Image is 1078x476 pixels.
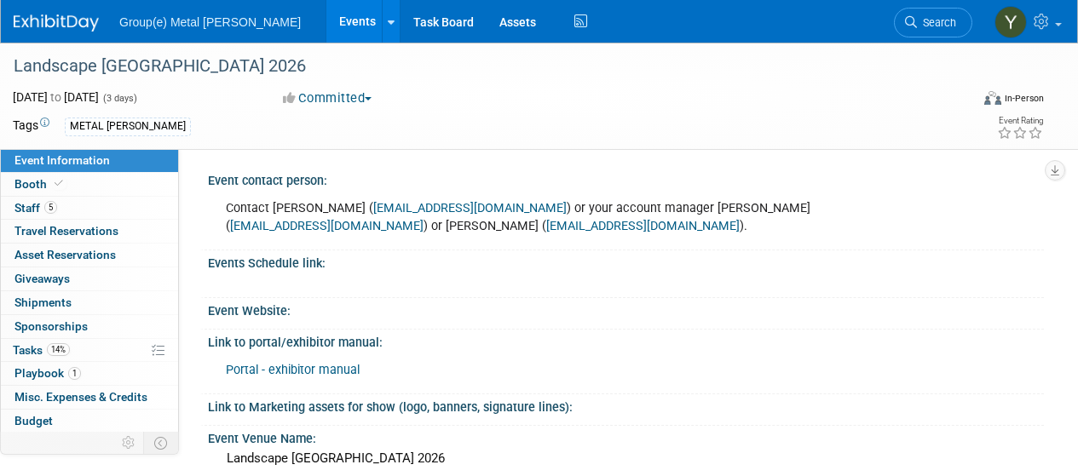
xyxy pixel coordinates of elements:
span: Giveaways [14,272,70,285]
i: Booth reservation complete [55,179,63,188]
a: Search [894,8,972,37]
span: Tasks [13,343,70,357]
span: Search [917,16,956,29]
div: Event contact person: [208,168,1044,189]
td: Tags [13,117,49,136]
div: Contact [PERSON_NAME] ( ) or your account manager [PERSON_NAME] ( ) or [PERSON_NAME] ( ). [214,192,877,243]
span: 1 [68,367,81,380]
a: Asset Reservations [1,244,178,267]
div: Event Website: [208,298,1044,319]
a: [EMAIL_ADDRESS][DOMAIN_NAME] [230,219,424,233]
div: Link to Marketing assets for show (logo, banners, signature lines): [208,394,1044,416]
span: Sponsorships [14,319,88,333]
div: Event Format [893,89,1044,114]
div: Landscape [GEOGRAPHIC_DATA] 2026 [221,445,1031,472]
a: Misc. Expenses & Credits [1,386,178,409]
a: [EMAIL_ADDRESS][DOMAIN_NAME] [373,201,567,215]
span: Asset Reservations [14,248,116,261]
span: Travel Reservations [14,224,118,238]
a: [EMAIL_ADDRESS][DOMAIN_NAME] [546,219,740,233]
div: Link to portal/exhibitor manual: [208,330,1044,351]
img: Format-Inperson.png [984,91,1001,105]
span: Staff [14,201,57,215]
a: Playbook1 [1,362,178,385]
div: METAL [PERSON_NAME] [65,118,191,135]
a: Booth [1,173,178,196]
span: 5 [44,201,57,214]
span: (3 days) [101,93,137,104]
div: In-Person [1004,92,1044,105]
a: Budget [1,410,178,433]
div: Landscape [GEOGRAPHIC_DATA] 2026 [8,51,956,82]
span: 14% [47,343,70,356]
a: Staff5 [1,197,178,220]
span: Budget [14,414,53,427]
a: Sponsorships [1,315,178,338]
div: Events Schedule link: [208,250,1044,272]
span: to [48,90,64,104]
div: Event Venue Name: [208,426,1044,447]
img: Yannick Taillon [994,6,1027,38]
span: [DATE] [DATE] [13,90,99,104]
img: ExhibitDay [14,14,99,32]
a: Event Information [1,149,178,172]
a: Shipments [1,291,178,314]
a: Portal - exhibitor manual [226,363,360,377]
a: Tasks14% [1,339,178,362]
td: Personalize Event Tab Strip [114,432,144,454]
a: Giveaways [1,267,178,290]
span: Misc. Expenses & Credits [14,390,147,404]
button: Committed [277,89,378,107]
span: Playbook [14,366,81,380]
div: Event Rating [997,117,1043,125]
span: Group(e) Metal [PERSON_NAME] [119,15,301,29]
span: Booth [14,177,66,191]
a: Travel Reservations [1,220,178,243]
td: Toggle Event Tabs [144,432,179,454]
span: Shipments [14,295,72,309]
span: Event Information [14,153,110,167]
